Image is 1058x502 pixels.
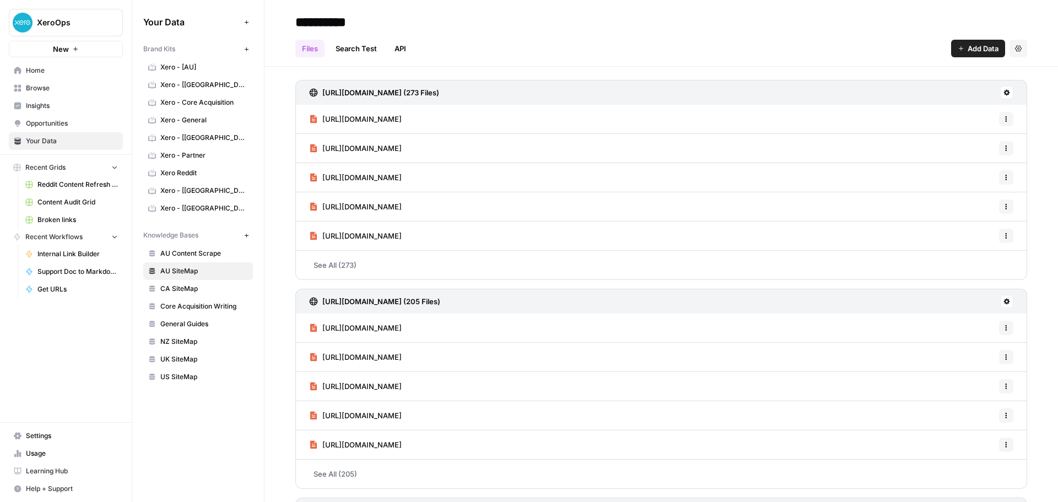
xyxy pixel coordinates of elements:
[143,182,253,199] a: Xero - [[GEOGRAPHIC_DATA]]
[37,180,118,190] span: Reddit Content Refresh - Single URL
[143,368,253,386] a: US SiteMap
[322,410,402,421] span: [URL][DOMAIN_NAME]
[9,445,123,462] a: Usage
[143,15,240,29] span: Your Data
[309,430,402,459] a: [URL][DOMAIN_NAME]
[143,58,253,76] a: Xero - [AU]
[13,13,33,33] img: XeroOps Logo
[143,147,253,164] a: Xero - Partner
[20,245,123,263] a: Internal Link Builder
[322,352,402,363] span: [URL][DOMAIN_NAME]
[26,101,118,111] span: Insights
[26,83,118,93] span: Browse
[53,44,69,55] span: New
[160,337,248,347] span: NZ SiteMap
[26,66,118,75] span: Home
[322,230,402,241] span: [URL][DOMAIN_NAME]
[322,201,402,212] span: [URL][DOMAIN_NAME]
[143,76,253,94] a: Xero - [[GEOGRAPHIC_DATA]]
[143,350,253,368] a: UK SiteMap
[9,462,123,480] a: Learning Hub
[37,284,118,294] span: Get URLs
[295,251,1027,279] a: See All (273)
[143,315,253,333] a: General Guides
[160,133,248,143] span: Xero - [[GEOGRAPHIC_DATA]]
[309,314,402,342] a: [URL][DOMAIN_NAME]
[160,301,248,311] span: Core Acquisition Writing
[309,372,402,401] a: [URL][DOMAIN_NAME]
[160,319,248,329] span: General Guides
[160,150,248,160] span: Xero - Partner
[160,98,248,107] span: Xero - Core Acquisition
[9,427,123,445] a: Settings
[143,333,253,350] a: NZ SiteMap
[160,203,248,213] span: Xero - [[GEOGRAPHIC_DATA]]
[322,439,402,450] span: [URL][DOMAIN_NAME]
[322,322,402,333] span: [URL][DOMAIN_NAME]
[322,114,402,125] span: [URL][DOMAIN_NAME]
[160,284,248,294] span: CA SiteMap
[295,460,1027,488] a: See All (205)
[20,263,123,280] a: Support Doc to Markdown Converter
[309,401,402,430] a: [URL][DOMAIN_NAME]
[20,176,123,193] a: Reddit Content Refresh - Single URL
[37,249,118,259] span: Internal Link Builder
[26,431,118,441] span: Settings
[26,484,118,494] span: Help + Support
[9,62,123,79] a: Home
[160,115,248,125] span: Xero - General
[143,44,175,54] span: Brand Kits
[309,80,439,105] a: [URL][DOMAIN_NAME] (273 Files)
[160,168,248,178] span: Xero Reddit
[9,480,123,498] button: Help + Support
[143,129,253,147] a: Xero - [[GEOGRAPHIC_DATA]]
[160,62,248,72] span: Xero - [AU]
[143,245,253,262] a: AU Content Scrape
[9,229,123,245] button: Recent Workflows
[26,136,118,146] span: Your Data
[25,232,83,242] span: Recent Workflows
[160,266,248,276] span: AU SiteMap
[143,94,253,111] a: Xero - Core Acquisition
[9,115,123,132] a: Opportunities
[26,118,118,128] span: Opportunities
[143,164,253,182] a: Xero Reddit
[322,381,402,392] span: [URL][DOMAIN_NAME]
[160,186,248,196] span: Xero - [[GEOGRAPHIC_DATA]]
[9,9,123,36] button: Workspace: XeroOps
[20,193,123,211] a: Content Audit Grid
[309,163,402,192] a: [URL][DOMAIN_NAME]
[309,192,402,221] a: [URL][DOMAIN_NAME]
[20,280,123,298] a: Get URLs
[143,298,253,315] a: Core Acquisition Writing
[160,372,248,382] span: US SiteMap
[322,172,402,183] span: [URL][DOMAIN_NAME]
[309,222,402,250] a: [URL][DOMAIN_NAME]
[322,143,402,154] span: [URL][DOMAIN_NAME]
[37,215,118,225] span: Broken links
[295,40,325,57] a: Files
[951,40,1005,57] button: Add Data
[26,466,118,476] span: Learning Hub
[329,40,384,57] a: Search Test
[388,40,413,57] a: API
[160,249,248,258] span: AU Content Scrape
[309,105,402,133] a: [URL][DOMAIN_NAME]
[143,230,198,240] span: Knowledge Bases
[160,80,248,90] span: Xero - [[GEOGRAPHIC_DATA]]
[37,17,104,28] span: XeroOps
[20,211,123,229] a: Broken links
[160,354,248,364] span: UK SiteMap
[37,197,118,207] span: Content Audit Grid
[309,343,402,371] a: [URL][DOMAIN_NAME]
[9,79,123,97] a: Browse
[9,97,123,115] a: Insights
[309,134,402,163] a: [URL][DOMAIN_NAME]
[309,289,440,314] a: [URL][DOMAIN_NAME] (205 Files)
[968,43,998,54] span: Add Data
[9,159,123,176] button: Recent Grids
[25,163,66,172] span: Recent Grids
[143,199,253,217] a: Xero - [[GEOGRAPHIC_DATA]]
[9,41,123,57] button: New
[143,111,253,129] a: Xero - General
